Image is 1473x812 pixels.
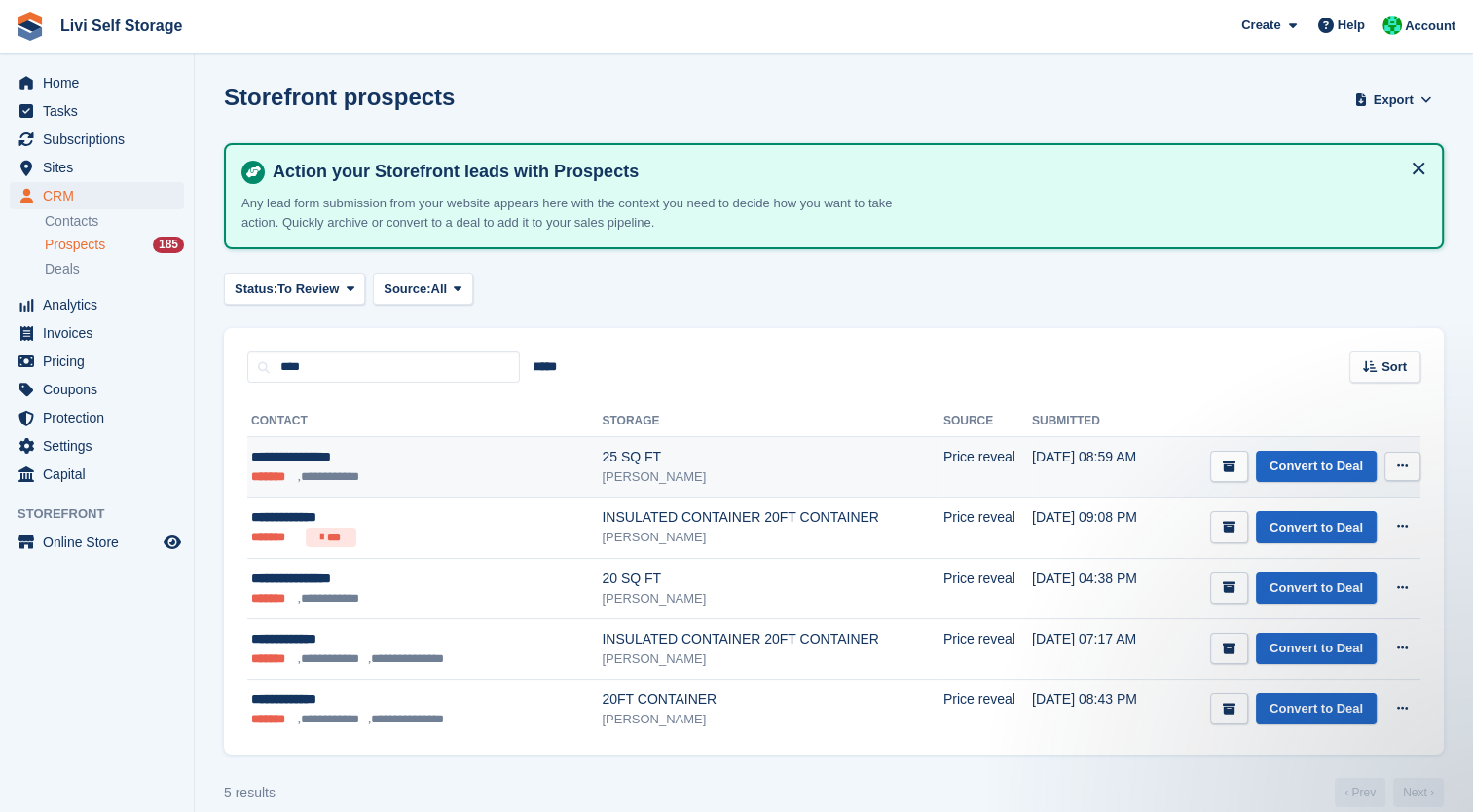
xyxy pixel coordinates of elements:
a: menu [10,348,184,375]
div: 5 results [224,783,276,803]
div: [PERSON_NAME] [602,589,942,609]
div: INSULATED CONTAINER 20FT CONTAINER [602,629,942,649]
span: Deals [45,260,80,278]
span: Home [43,69,160,96]
button: Status: To Review [224,273,365,305]
span: Create [1241,16,1280,35]
span: Status: [235,279,277,299]
a: Prospects 185 [45,235,184,255]
a: menu [10,376,184,403]
td: [DATE] 08:43 PM [1032,680,1161,740]
button: Source: All [373,273,473,305]
th: Contact [247,406,602,437]
span: All [431,279,448,299]
span: Online Store [43,529,160,556]
button: Export [1350,84,1436,116]
div: 25 SQ FT [602,447,942,467]
td: Price reveal [943,618,1032,679]
a: menu [10,97,184,125]
img: Joe Robertson [1382,16,1402,35]
h4: Action your Storefront leads with Prospects [265,161,1426,183]
div: 20 SQ FT [602,569,942,589]
span: Sort [1381,357,1407,377]
a: menu [10,461,184,488]
span: Account [1405,17,1455,36]
span: Invoices [43,319,160,347]
span: Capital [43,461,160,488]
a: menu [10,319,184,347]
th: Submitted [1032,406,1161,437]
a: menu [10,529,184,556]
td: Price reveal [943,558,1032,618]
span: Settings [43,432,160,460]
a: Preview store [161,531,184,554]
div: [PERSON_NAME] [602,649,942,669]
td: [DATE] 09:08 PM [1032,498,1161,559]
a: menu [10,291,184,318]
a: menu [10,154,184,181]
a: menu [10,182,184,209]
div: [PERSON_NAME] [602,710,942,729]
a: menu [10,432,184,460]
span: Help [1338,16,1365,35]
span: Protection [43,404,160,431]
a: Convert to Deal [1256,451,1377,483]
span: CRM [43,182,160,209]
td: [DATE] 07:17 AM [1032,618,1161,679]
div: [PERSON_NAME] [602,467,942,487]
div: 185 [153,237,184,253]
nav: Page [1331,778,1448,807]
span: Coupons [43,376,160,403]
h1: Storefront prospects [224,84,455,110]
a: Next [1393,778,1444,807]
a: Convert to Deal [1256,511,1377,543]
a: Contacts [45,212,184,231]
a: menu [10,404,184,431]
th: Source [943,406,1032,437]
td: Price reveal [943,437,1032,498]
a: menu [10,126,184,153]
td: [DATE] 08:59 AM [1032,437,1161,498]
a: Previous [1335,778,1385,807]
div: [PERSON_NAME] [602,528,942,547]
span: Source: [384,279,430,299]
span: Export [1374,91,1414,110]
span: Tasks [43,97,160,125]
span: Analytics [43,291,160,318]
a: Convert to Deal [1256,572,1377,605]
span: To Review [277,279,339,299]
td: Price reveal [943,498,1032,559]
p: Any lead form submission from your website appears here with the context you need to decide how y... [241,194,923,232]
a: Deals [45,259,184,279]
div: INSULATED CONTAINER 20FT CONTAINER [602,507,942,528]
span: Sites [43,154,160,181]
span: Pricing [43,348,160,375]
td: Price reveal [943,680,1032,740]
a: Convert to Deal [1256,693,1377,725]
span: Subscriptions [43,126,160,153]
a: menu [10,69,184,96]
a: Livi Self Storage [53,10,190,42]
span: Prospects [45,236,105,254]
div: 20FT CONTAINER [602,689,942,710]
a: Convert to Deal [1256,633,1377,665]
img: stora-icon-8386f47178a22dfd0bd8f6a31ec36ba5ce8667c1dd55bd0f319d3a0aa187defe.svg [16,12,45,41]
span: Storefront [18,504,194,524]
td: [DATE] 04:38 PM [1032,558,1161,618]
th: Storage [602,406,942,437]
